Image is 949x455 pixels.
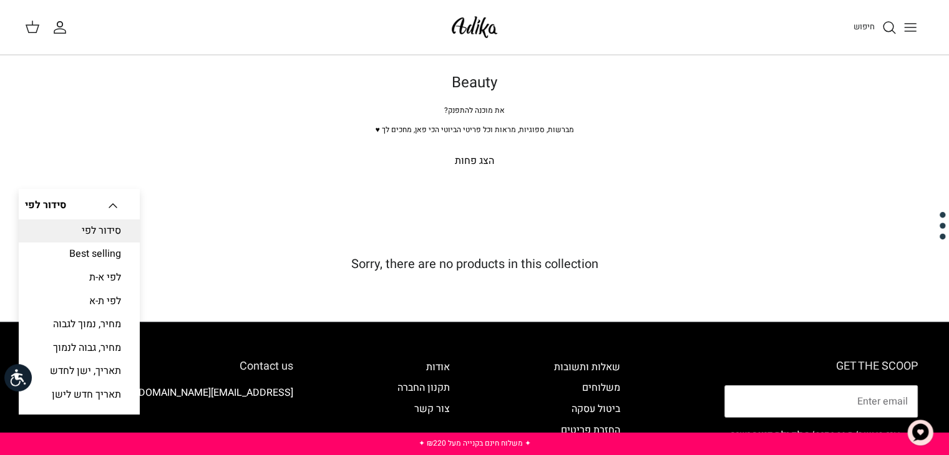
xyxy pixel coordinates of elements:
[902,414,939,451] button: צ'אט
[38,153,912,170] p: הצג פחות
[397,380,450,395] a: תקנון החברה
[19,383,140,407] a: תאריך חדש לישן
[38,74,912,92] h1: Beauty
[854,20,897,35] a: חיפוש
[25,257,924,272] h5: Sorry, there are no products in this collection
[25,198,66,213] span: סידור לפי
[259,420,293,436] img: Adika IL
[561,423,620,438] a: החזרת פריטים
[414,401,450,416] a: צור קשר
[19,313,140,337] a: מחיר, נמוך לגבוה
[19,266,140,290] a: לפי א-ת
[582,380,620,395] a: משלוחים
[19,290,140,314] a: לפי ת-א
[854,21,875,32] span: חיפוש
[19,360,140,383] a: תאריך, ישן לחדש
[19,219,140,243] a: סידור לפי
[724,385,918,418] input: Email
[52,20,72,35] a: החשבון שלי
[25,192,120,219] button: סידור לפי
[418,438,530,449] a: ✦ משלוח חינם בקנייה מעל ₪220 ✦
[31,360,293,373] h6: Contact us
[897,14,924,41] button: Toggle menu
[136,385,293,400] a: [EMAIL_ADDRESS][DOMAIN_NAME]
[554,360,620,375] a: שאלות ותשובות
[444,105,505,116] span: את מוכנה להתפנק?
[375,124,573,135] span: מברשות, ספוגיות, מראות וכל פריטי הביוטי הכי פאן, מחכים לך ♥
[19,242,140,266] a: Best selling
[572,401,620,416] a: ביטול עסקה
[724,360,918,373] h6: GET THE SCOOP
[448,12,501,42] img: Adika IL
[426,360,450,375] a: אודות
[19,337,140,360] a: מחיר, גבוה לנמוך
